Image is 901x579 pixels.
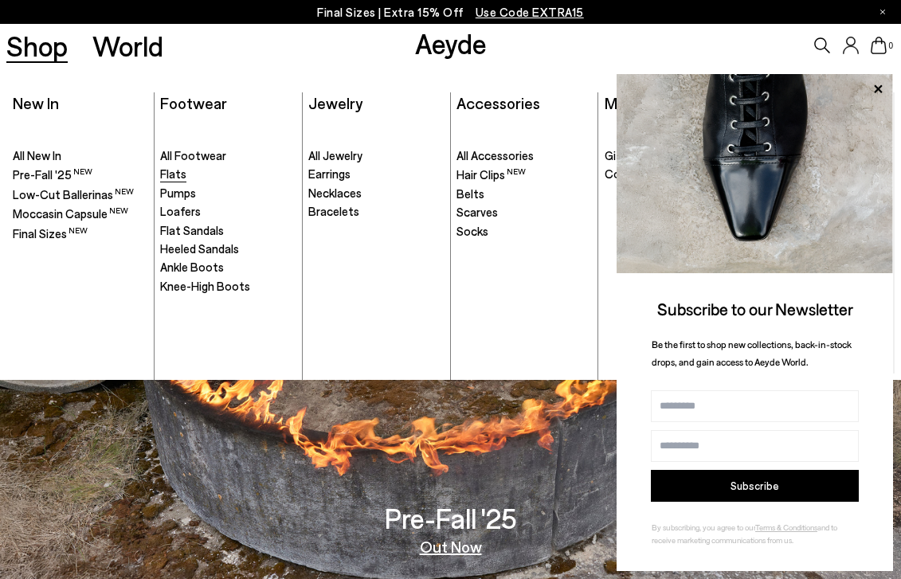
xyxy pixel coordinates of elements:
span: Pumps [160,186,196,200]
span: Ankle Boots [160,260,224,274]
span: Scarves [456,205,498,219]
a: New In [13,93,59,112]
a: More [605,93,640,112]
span: Knee-High Boots [160,279,250,293]
span: All Footwear [160,148,226,162]
a: Necklaces [308,186,443,201]
span: Hair Clips [456,167,526,182]
a: Heeled Sandals [160,241,295,257]
a: Collectibles [605,166,740,182]
a: All New In [13,148,147,164]
span: Earrings [308,166,351,181]
span: Heeled Sandals [160,241,239,256]
span: All New In [13,148,61,162]
a: Out Now [420,538,482,554]
span: 0 [887,41,895,50]
a: Socks [456,224,591,240]
a: Ankle Boots [160,260,295,276]
a: Low-Cut Ballerinas [13,186,147,203]
a: 0 [871,37,887,54]
a: Hair Clips [456,166,591,183]
a: Scarves [456,205,591,221]
a: Shop [6,32,68,60]
span: Necklaces [308,186,362,200]
span: By subscribing, you agree to our [652,522,755,532]
span: Loafers [160,204,201,218]
span: Pre-Fall '25 [13,167,92,182]
a: Terms & Conditions [755,522,817,532]
span: All Jewelry [308,148,362,162]
a: All Footwear [160,148,295,164]
img: ca3f721fb6ff708a270709c41d776025.jpg [617,74,893,273]
span: Collectibles [605,166,667,181]
span: All Accessories [456,148,534,162]
a: Flat Sandals [160,223,295,239]
a: All Jewelry [308,148,443,164]
a: Pre-Fall '25 [13,166,147,183]
span: Socks [456,224,488,238]
a: Aeyde [415,26,487,60]
span: Navigate to /collections/ss25-final-sizes [476,5,584,19]
span: Flats [160,166,186,181]
span: Low-Cut Ballerinas [13,187,134,201]
h3: Pre-Fall '25 [385,504,517,532]
span: Belts [456,186,484,201]
span: Gift Cards [605,148,660,162]
a: Knee-High Boots [160,279,295,295]
a: All Accessories [456,148,591,164]
span: Final Sizes [13,226,88,241]
a: Moccasin Capsule [13,205,147,222]
p: Final Sizes | Extra 15% Off [317,2,584,22]
span: Moccasin Capsule [13,206,128,221]
a: Loafers [160,204,295,220]
a: Flats [160,166,295,182]
span: Flat Sandals [160,223,224,237]
a: Final Sizes [13,225,147,242]
a: Accessories [456,93,540,112]
span: Bracelets [308,204,359,218]
a: Gift Cards [605,148,740,164]
button: Subscribe [651,470,859,502]
span: Subscribe to our Newsletter [657,299,853,319]
span: Be the first to shop new collections, back-in-stock drops, and gain access to Aeyde World. [652,338,852,368]
a: Earrings [308,166,443,182]
a: Jewelry [308,93,362,112]
a: Bracelets [308,204,443,220]
a: Pumps [160,186,295,201]
a: World [92,32,163,60]
a: Belts [456,186,591,202]
a: Footwear [160,93,227,112]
